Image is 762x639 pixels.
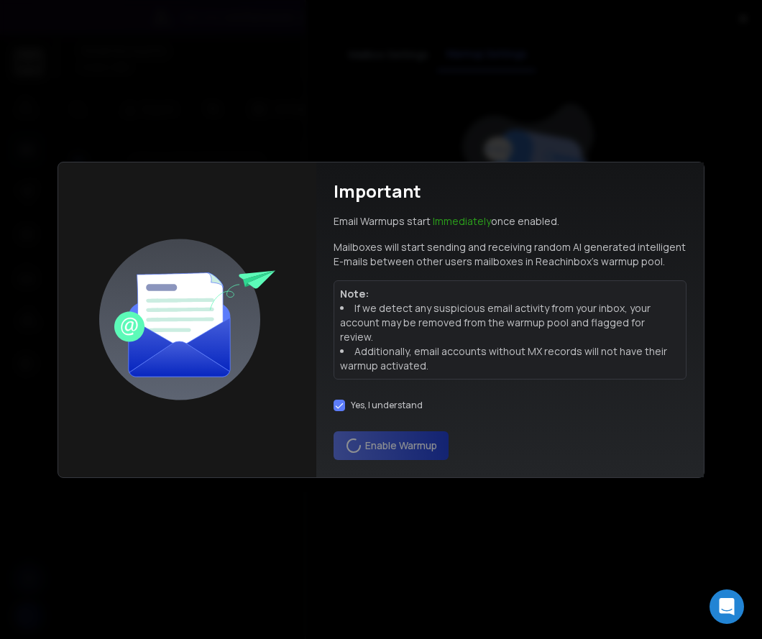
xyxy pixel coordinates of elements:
[340,344,680,373] li: Additionally, email accounts without MX records will not have their warmup activated.
[340,301,680,344] li: If we detect any suspicious email activity from your inbox, your account may be removed from the ...
[351,400,423,411] label: Yes, I understand
[710,589,744,624] div: Open Intercom Messenger
[433,214,491,228] span: Immediately
[334,240,687,269] p: Mailboxes will start sending and receiving random AI generated intelligent E-mails between other ...
[334,214,559,229] p: Email Warmups start once enabled.
[334,180,421,203] h1: Important
[340,287,680,301] p: Note:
